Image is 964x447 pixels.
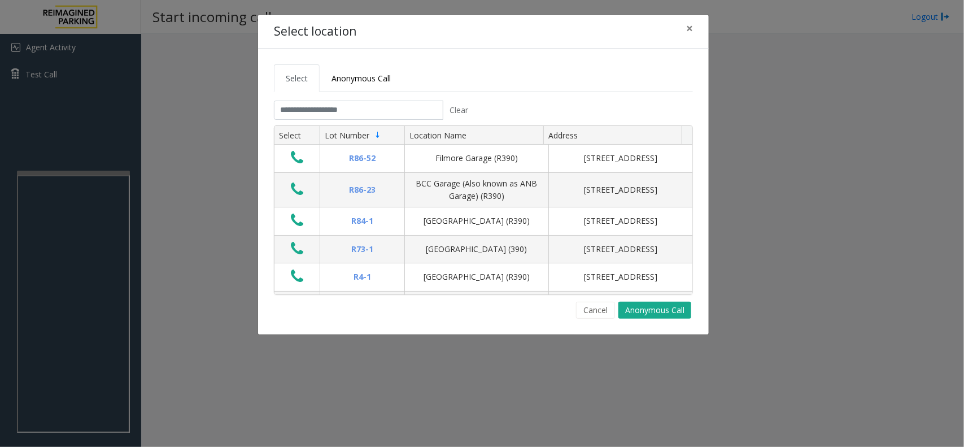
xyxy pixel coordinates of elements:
div: Data table [274,126,692,294]
ul: Tabs [274,64,693,92]
div: R4-1 [327,271,398,283]
button: Clear [443,101,475,120]
button: Cancel [576,302,615,319]
div: [STREET_ADDRESS] [556,152,686,164]
div: Filmore Garage (R390) [412,152,542,164]
div: [STREET_ADDRESS] [556,215,686,227]
div: [STREET_ADDRESS] [556,184,686,196]
th: Select [274,126,320,145]
div: R73-1 [327,243,398,255]
span: Lot Number [325,130,369,141]
div: BCC Garage (Also known as ANB Garage) (R390) [412,177,542,203]
button: Close [678,15,701,42]
div: [STREET_ADDRESS] [556,243,686,255]
div: [GEOGRAPHIC_DATA] (390) [412,243,542,255]
span: × [686,20,693,36]
span: Location Name [409,130,466,141]
span: Address [548,130,578,141]
div: R86-52 [327,152,398,164]
div: R86-23 [327,184,398,196]
div: [STREET_ADDRESS] [556,271,686,283]
span: Anonymous Call [331,73,391,84]
h4: Select location [274,23,356,41]
button: Anonymous Call [618,302,691,319]
span: Select [286,73,308,84]
div: [GEOGRAPHIC_DATA] (R390) [412,271,542,283]
span: Sortable [373,131,382,140]
div: R84-1 [327,215,398,227]
div: [GEOGRAPHIC_DATA] (R390) [412,215,542,227]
